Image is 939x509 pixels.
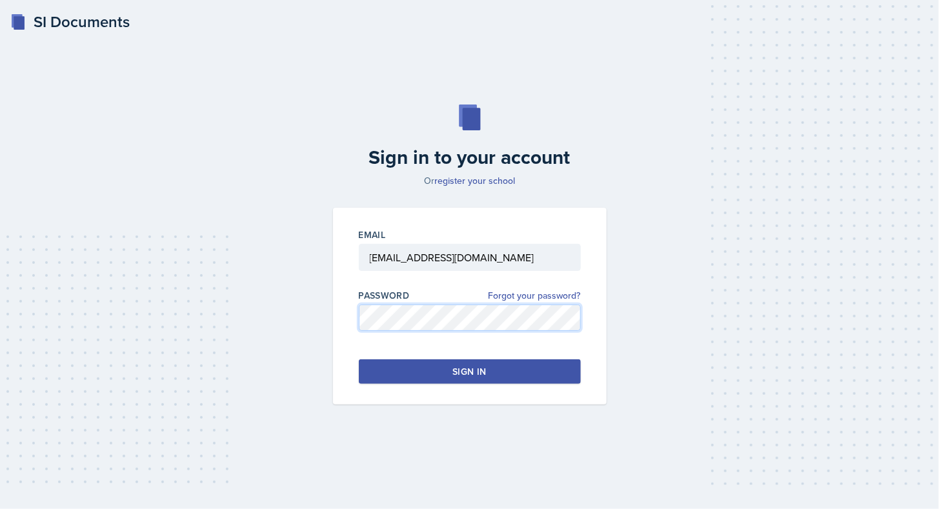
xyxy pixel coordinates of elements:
[359,244,581,271] input: Email
[325,174,614,187] p: Or
[434,174,515,187] a: register your school
[452,365,486,378] div: Sign in
[359,289,410,302] label: Password
[10,10,130,34] a: SI Documents
[359,359,581,384] button: Sign in
[359,228,386,241] label: Email
[325,146,614,169] h2: Sign in to your account
[489,289,581,303] a: Forgot your password?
